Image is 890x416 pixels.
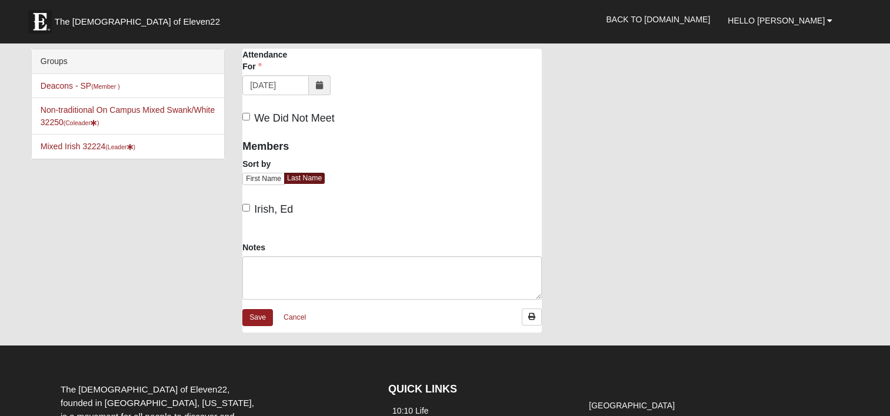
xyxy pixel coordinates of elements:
label: Attendance For [242,49,304,72]
a: The [DEMOGRAPHIC_DATA] of Eleven22 [22,4,258,33]
small: (Leader ) [105,143,135,150]
input: We Did Not Meet [242,113,250,120]
a: Cancel [276,308,314,327]
label: Notes [242,241,265,253]
span: Irish, Ed [254,203,293,215]
a: Save [242,309,273,326]
div: Groups [32,49,224,74]
a: Non-traditional On Campus Mixed Swank/White 32250(Coleader) [41,105,215,127]
h4: Members [242,140,384,153]
a: Print Attendance Roster [522,308,542,326]
a: Deacons - SP(Member ) [41,81,120,90]
span: The [DEMOGRAPHIC_DATA] of Eleven22 [55,16,220,28]
span: Hello [PERSON_NAME] [728,16,825,25]
input: Irish, Ed [242,204,250,212]
a: Hello [PERSON_NAME] [719,6,841,35]
a: First Name [242,173,285,185]
img: Eleven22 logo [28,10,52,33]
a: Back to [DOMAIN_NAME] [597,5,719,34]
small: (Member ) [91,83,119,90]
a: Mixed Irish 32224(Leader) [41,142,135,151]
h4: QUICK LINKS [388,383,567,396]
small: (Coleader ) [64,119,99,126]
a: Last Name [284,173,325,184]
label: Sort by [242,158,271,170]
span: We Did Not Meet [254,112,335,124]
